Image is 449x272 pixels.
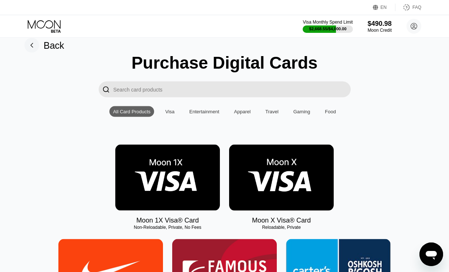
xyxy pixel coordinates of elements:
div: Visa [165,109,174,114]
div: Visa Monthly Spend Limit$2,668.55/$4,000.00 [303,20,353,33]
div: Purchase Digital Cards [132,53,318,73]
input: Search card products [113,82,351,97]
div: Non-Reloadable, Private, No Fees [115,225,220,230]
div: All Card Products [109,106,154,117]
div: Food [321,106,340,117]
div: EN [373,4,395,11]
div: Moon Credit [368,28,392,33]
div: $2,668.55 / $4,000.00 [309,27,347,31]
div: Gaming [290,106,314,117]
div: All Card Products [113,109,150,114]
div: Travel [265,109,279,114]
div: EN [381,5,387,10]
div: Moon X Visa® Card [252,217,311,224]
div: Entertainment [189,109,219,114]
div: Visa Monthly Spend Limit [303,20,353,25]
div: Moon 1X Visa® Card [136,217,199,224]
div: $490.98 [368,20,392,28]
div: Gaming [293,109,310,114]
div: FAQ [395,4,421,11]
div: Visa [161,106,178,117]
div: Apparel [234,109,251,114]
div: Travel [262,106,282,117]
div: $490.98Moon Credit [368,20,392,33]
iframe: Button to launch messaging window [419,242,443,266]
div: Back [44,40,64,51]
div: Reloadable, Private [229,225,334,230]
div:  [102,85,110,94]
div: Back [24,38,64,53]
div: Food [325,109,336,114]
div: Apparel [230,106,254,117]
div: Entertainment [186,106,223,117]
div: FAQ [412,5,421,10]
div:  [99,82,113,97]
